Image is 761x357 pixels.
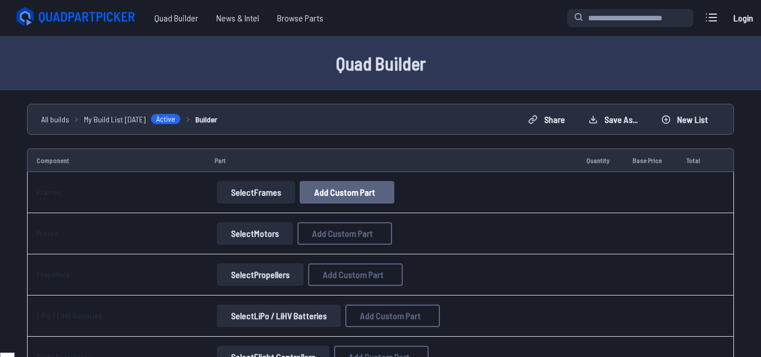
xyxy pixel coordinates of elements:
[215,305,343,327] a: SelectLiPo / LiHV Batteries
[41,113,69,125] a: All builds
[729,7,756,29] a: Login
[345,305,440,327] button: Add Custom Part
[217,222,293,245] button: SelectMotors
[217,305,341,327] button: SelectLiPo / LiHV Batteries
[215,222,295,245] a: SelectMotors
[323,270,384,279] span: Add Custom Part
[519,111,575,129] button: Share
[308,263,403,286] button: Add Custom Part
[215,181,297,204] a: SelectFrames
[300,181,394,204] button: Add Custom Part
[37,228,58,238] a: Motors
[312,229,373,238] span: Add Custom Part
[314,188,375,197] span: Add Custom Part
[37,270,70,279] a: Propellers
[84,113,146,125] span: My Build List [DATE]
[360,311,421,320] span: Add Custom Part
[579,111,647,129] button: Save as...
[677,148,713,172] td: Total
[27,148,206,172] td: Component
[217,263,304,286] button: SelectPropellers
[206,148,578,172] td: Part
[150,113,181,125] span: Active
[652,111,718,129] button: New List
[207,7,268,29] a: News & Intel
[37,187,61,197] a: Frames
[20,50,741,77] h1: Quad Builder
[577,148,624,172] td: Quantity
[215,263,306,286] a: SelectPropellers
[145,7,207,29] a: Quad Builder
[297,222,392,245] button: Add Custom Part
[268,7,332,29] a: Browse Parts
[37,311,102,320] a: LiPo / LiHV Batteries
[84,113,181,125] a: My Build List [DATE]Active
[195,113,217,125] a: Builder
[217,181,295,204] button: SelectFrames
[624,148,677,172] td: Base Price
